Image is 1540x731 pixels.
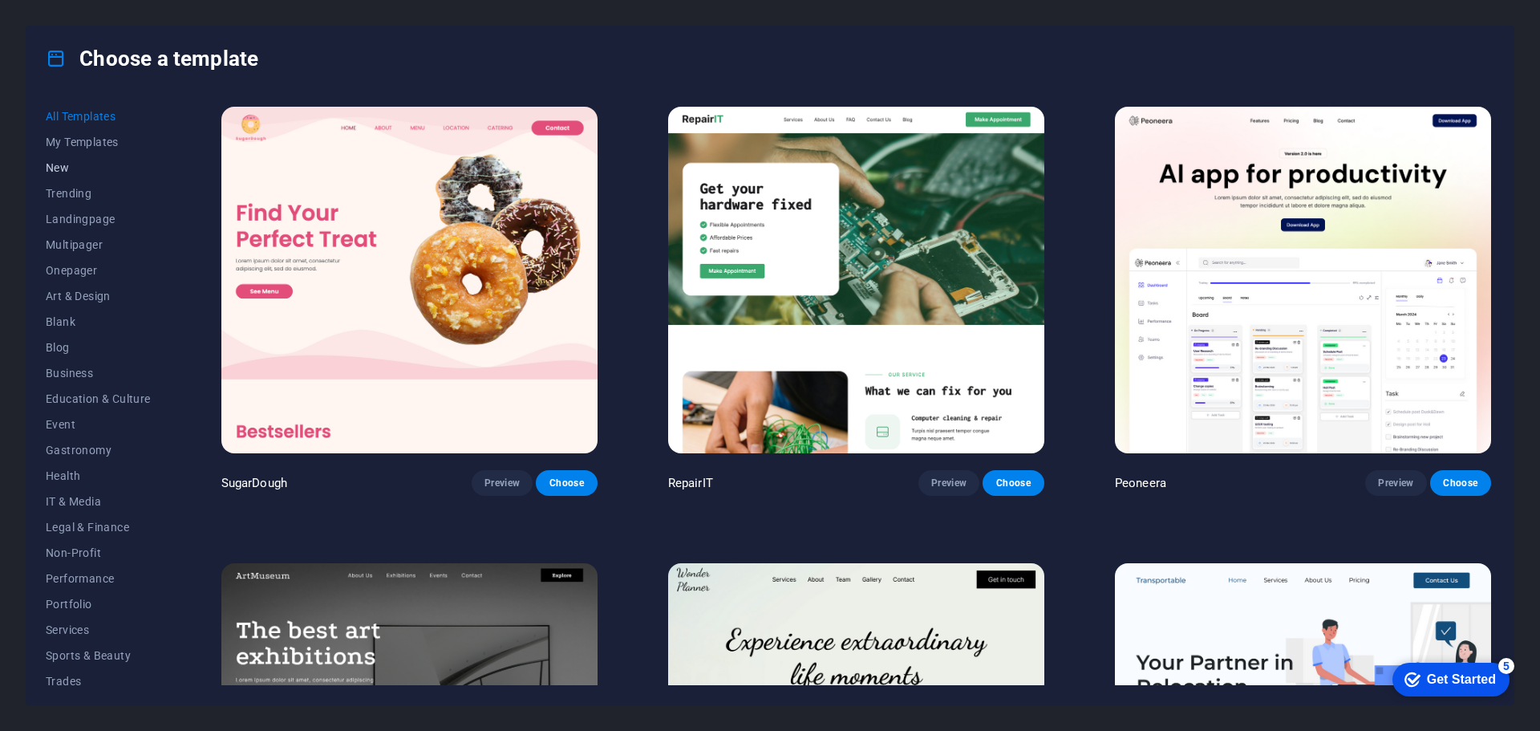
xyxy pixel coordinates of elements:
[46,540,151,566] button: Non-Profit
[46,213,151,225] span: Landingpage
[536,470,597,496] button: Choose
[46,129,151,155] button: My Templates
[668,107,1044,453] img: RepairIT
[46,238,151,251] span: Multipager
[46,264,151,277] span: Onepager
[46,367,151,380] span: Business
[46,335,151,360] button: Blog
[221,475,287,491] p: SugarDough
[1115,107,1491,453] img: Peoneera
[46,232,151,258] button: Multipager
[46,155,151,181] button: New
[46,341,151,354] span: Blog
[46,110,151,123] span: All Templates
[931,477,967,489] span: Preview
[549,477,584,489] span: Choose
[46,521,151,534] span: Legal & Finance
[46,495,151,508] span: IT & Media
[46,412,151,437] button: Event
[1115,475,1166,491] p: Peoneera
[46,514,151,540] button: Legal & Finance
[13,8,130,42] div: Get Started 5 items remaining, 0% complete
[46,643,151,668] button: Sports & Beauty
[46,187,151,200] span: Trending
[995,477,1031,489] span: Choose
[46,104,151,129] button: All Templates
[47,18,116,32] div: Get Started
[46,161,151,174] span: New
[46,649,151,662] span: Sports & Beauty
[46,283,151,309] button: Art & Design
[1365,470,1426,496] button: Preview
[46,309,151,335] button: Blank
[46,360,151,386] button: Business
[668,475,713,491] p: RepairIT
[221,107,598,453] img: SugarDough
[46,566,151,591] button: Performance
[46,546,151,559] span: Non-Profit
[46,437,151,463] button: Gastronomy
[46,591,151,617] button: Portfolio
[46,598,151,611] span: Portfolio
[918,470,979,496] button: Preview
[46,489,151,514] button: IT & Media
[46,418,151,431] span: Event
[983,470,1044,496] button: Choose
[46,572,151,585] span: Performance
[46,675,151,688] span: Trades
[472,470,533,496] button: Preview
[484,477,520,489] span: Preview
[46,623,151,636] span: Services
[46,469,151,482] span: Health
[46,617,151,643] button: Services
[46,463,151,489] button: Health
[46,46,258,71] h4: Choose a template
[46,258,151,283] button: Onepager
[46,315,151,328] span: Blank
[46,181,151,206] button: Trending
[1430,470,1491,496] button: Choose
[1443,477,1478,489] span: Choose
[46,386,151,412] button: Education & Culture
[119,3,135,19] div: 5
[46,290,151,303] span: Art & Design
[46,392,151,405] span: Education & Culture
[46,668,151,694] button: Trades
[46,444,151,457] span: Gastronomy
[1378,477,1413,489] span: Preview
[46,136,151,148] span: My Templates
[46,206,151,232] button: Landingpage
